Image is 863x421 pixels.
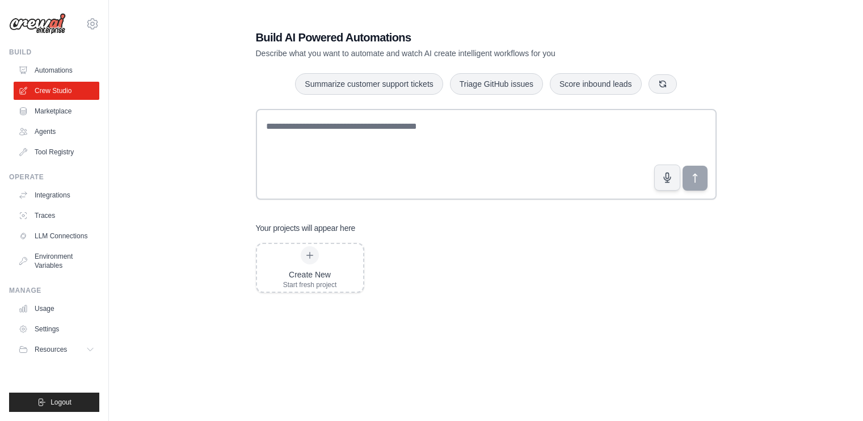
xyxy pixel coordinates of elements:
span: Resources [35,345,67,354]
button: Score inbound leads [550,73,642,95]
a: Tool Registry [14,143,99,161]
div: Operate [9,172,99,182]
a: Crew Studio [14,82,99,100]
a: Traces [14,207,99,225]
a: LLM Connections [14,227,99,245]
a: Settings [14,320,99,338]
button: Resources [14,340,99,359]
div: Build [9,48,99,57]
button: Get new suggestions [649,74,677,94]
a: Agents [14,123,99,141]
button: Logout [9,393,99,412]
a: Marketplace [14,102,99,120]
p: Describe what you want to automate and watch AI create intelligent workflows for you [256,48,637,59]
h1: Build AI Powered Automations [256,30,637,45]
div: Create New [283,269,337,280]
a: Environment Variables [14,247,99,275]
div: Manage [9,286,99,295]
button: Summarize customer support tickets [295,73,443,95]
a: Integrations [14,186,99,204]
img: Logo [9,13,66,35]
div: Start fresh project [283,280,337,289]
button: Click to speak your automation idea [654,165,680,191]
span: Logout [50,398,71,407]
a: Usage [14,300,99,318]
h3: Your projects will appear here [256,222,356,234]
a: Automations [14,61,99,79]
button: Triage GitHub issues [450,73,543,95]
